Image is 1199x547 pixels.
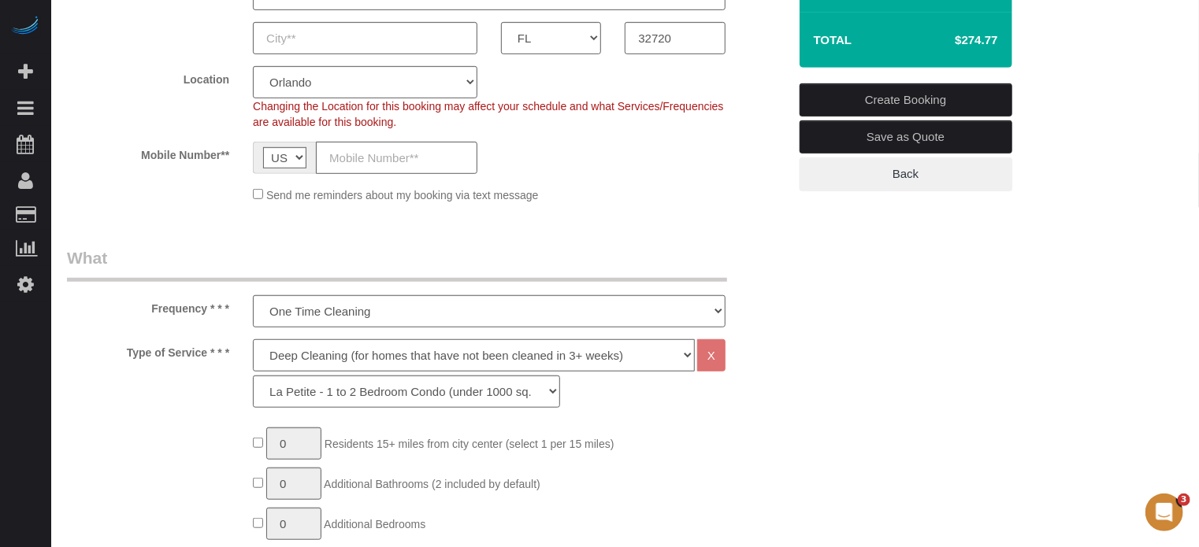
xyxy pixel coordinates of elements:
legend: What [67,246,727,282]
input: Zip Code** [625,22,725,54]
a: Save as Quote [800,120,1012,153]
span: Changing the Location for this booking may affect your schedule and what Services/Frequencies are... [253,100,723,128]
img: Automaid Logo [9,16,41,38]
span: Residents 15+ miles from city center (select 1 per 15 miles) [325,438,614,450]
label: Type of Service * * * [55,339,241,360]
label: Location [55,66,241,87]
a: Create Booking [800,83,1012,116]
span: 3 [1178,493,1190,506]
label: Frequency * * * [55,295,241,316]
span: Send me reminders about my booking via text message [266,189,539,201]
span: Additional Bathrooms (2 included by default) [324,478,540,490]
iframe: Intercom live chat [1145,493,1183,531]
strong: Total [814,33,852,46]
input: Mobile Number** [316,142,477,174]
span: Additional Bedrooms [324,518,425,530]
label: Mobile Number** [55,142,241,163]
a: Back [800,157,1012,190]
h4: $274.77 [908,34,997,47]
